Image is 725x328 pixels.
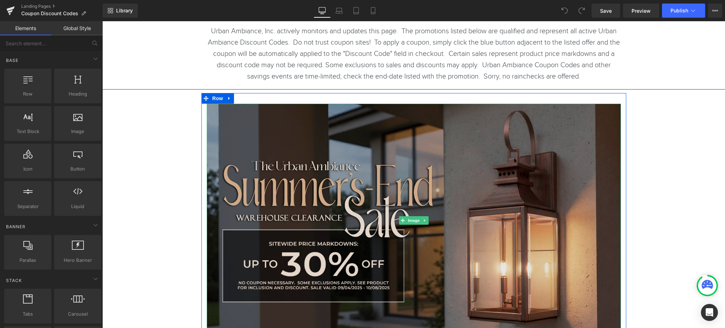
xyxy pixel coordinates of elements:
a: Mobile [365,4,382,18]
span: Hero Banner [56,257,99,264]
div: Open Intercom Messenger [701,304,718,321]
span: Tabs [6,310,49,318]
a: New Library [103,4,138,18]
p: Urban Ambiance, Inc. actively monitors and updates this page. The promotions listed below are qua... [104,4,519,61]
span: Coupon Discount Codes [21,11,78,16]
a: Preview [623,4,659,18]
span: Separator [6,203,49,210]
a: Expand / Collapse [122,72,132,82]
span: Row [108,72,122,82]
button: Redo [575,4,589,18]
span: Liquid [56,203,99,210]
span: Preview [632,7,651,15]
button: Publish [662,4,705,18]
span: Save [600,7,612,15]
span: Image [56,128,99,135]
span: Carousel [56,310,99,318]
a: Expand / Collapse [319,195,326,203]
a: Desktop [314,4,331,18]
span: Icon [6,165,49,173]
a: Global Style [51,21,103,35]
span: Stack [5,277,23,284]
span: Image [304,195,319,203]
span: Heading [56,90,99,98]
button: Undo [558,4,572,18]
a: Landing Pages [21,4,103,9]
a: Tablet [348,4,365,18]
span: Library [116,7,133,14]
span: Banner [5,223,26,230]
span: Button [56,165,99,173]
span: Publish [670,8,688,13]
span: Text Block [6,128,49,135]
button: More [708,4,722,18]
a: Laptop [331,4,348,18]
span: Row [6,90,49,98]
span: Parallax [6,257,49,264]
span: Base [5,57,19,64]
